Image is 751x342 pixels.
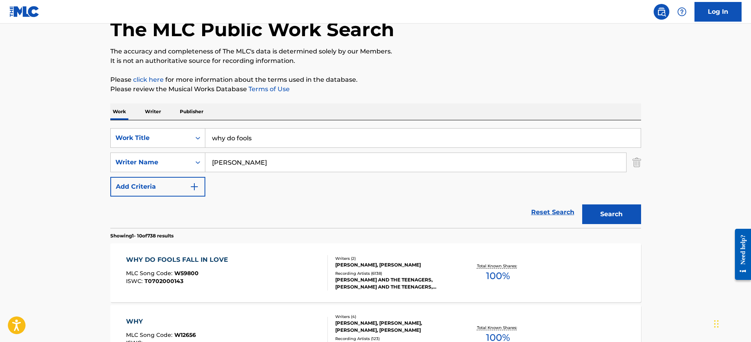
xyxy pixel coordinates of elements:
[9,6,40,17] img: MLC Logo
[714,312,719,336] div: Drag
[126,317,196,326] div: WHY
[582,204,641,224] button: Search
[126,278,144,285] span: ISWC :
[632,153,641,172] img: Delete Criterion
[674,4,690,20] div: Help
[133,76,164,83] a: click here
[677,7,687,17] img: help
[729,223,751,286] iframe: Resource Center
[657,7,666,17] img: search
[143,103,163,120] p: Writer
[126,331,174,338] span: MLC Song Code :
[335,256,454,261] div: Writers ( 2 )
[527,204,578,221] a: Reset Search
[110,103,128,120] p: Work
[335,314,454,320] div: Writers ( 4 )
[110,47,641,56] p: The accuracy and completeness of The MLC's data is determined solely by our Members.
[110,232,174,239] p: Showing 1 - 10 of 738 results
[477,263,519,269] p: Total Known Shares:
[335,270,454,276] div: Recording Artists ( 6138 )
[247,85,290,93] a: Terms of Use
[115,133,186,143] div: Work Title
[110,56,641,66] p: It is not an authoritative source for recording information.
[110,177,205,197] button: Add Criteria
[486,269,510,283] span: 100 %
[126,270,174,277] span: MLC Song Code :
[174,331,196,338] span: W12656
[712,304,751,342] iframe: Chat Widget
[110,243,641,302] a: WHY DO FOOLS FALL IN LOVEMLC Song Code:W59800ISWC:T0702000143Writers (2)[PERSON_NAME], [PERSON_NA...
[335,276,454,291] div: [PERSON_NAME] AND THE TEENAGERS, [PERSON_NAME] AND THE TEENAGERS, VARIOUS ARTISTS, [PERSON_NAME] ...
[477,325,519,331] p: Total Known Shares:
[335,261,454,268] div: [PERSON_NAME], [PERSON_NAME]
[174,270,199,277] span: W59800
[115,158,186,167] div: Writer Name
[110,18,394,41] h1: The MLC Public Work Search
[110,75,641,85] p: Please for more information about the terms used in the database.
[177,103,206,120] p: Publisher
[144,278,183,285] span: T0702000143
[126,255,232,265] div: WHY DO FOOLS FALL IN LOVE
[694,2,742,22] a: Log In
[110,85,641,94] p: Please review the Musical Works Database
[110,128,641,228] form: Search Form
[654,4,669,20] a: Public Search
[190,182,199,191] img: 9d2ae6d4665cec9f34b9.svg
[335,320,454,334] div: [PERSON_NAME], [PERSON_NAME], [PERSON_NAME], [PERSON_NAME]
[335,336,454,342] div: Recording Artists ( 123 )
